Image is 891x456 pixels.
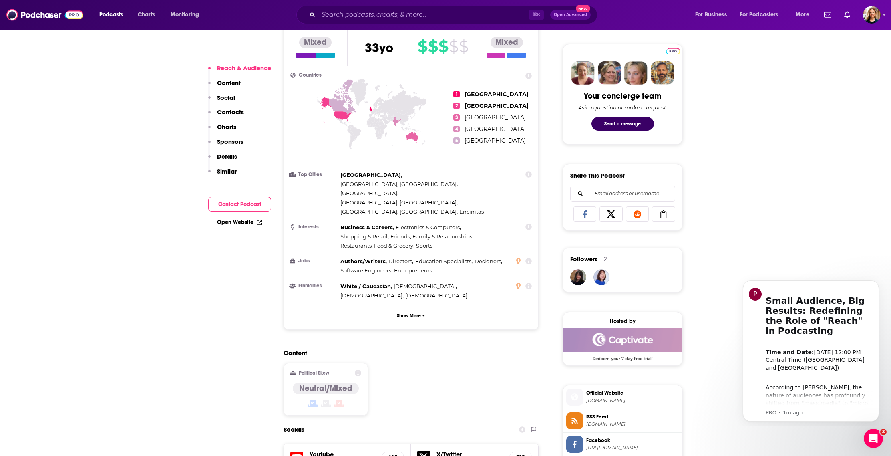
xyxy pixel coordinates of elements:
[340,208,457,215] span: [GEOGRAPHIC_DATA], [GEOGRAPHIC_DATA]
[290,258,337,264] h3: Jobs
[394,267,432,274] span: Entrepreneurs
[340,190,397,196] span: [GEOGRAPHIC_DATA]
[449,40,458,53] span: $
[217,123,236,131] p: Charts
[208,79,241,94] button: Content
[394,283,456,289] span: [DEMOGRAPHIC_DATA]
[438,40,448,53] span: $
[604,256,607,263] div: 2
[340,242,413,249] span: Restaurants, Food & Grocery
[529,10,544,20] span: ⌘ K
[217,219,262,226] a: Open Website
[570,172,625,179] h3: Share This Podcast
[318,8,529,21] input: Search podcasts, credits, & more...
[577,186,668,201] input: Email address or username...
[624,61,648,85] img: Jules Profile
[217,94,235,101] p: Social
[165,8,209,21] button: open menu
[340,170,402,180] span: ,
[416,242,432,249] span: Sports
[94,8,133,21] button: open menu
[586,413,679,420] span: RSS Feed
[340,292,402,299] span: [DEMOGRAPHIC_DATA]
[571,61,595,85] img: Sydney Profile
[208,108,244,123] button: Contacts
[340,291,404,300] span: ,
[666,47,680,54] a: Pro website
[566,412,679,429] a: RSS Feed[DOMAIN_NAME]
[340,267,391,274] span: Software Engineers
[397,313,421,319] p: Show More
[841,8,853,22] a: Show notifications dropdown
[593,269,609,285] img: MontseCano
[821,8,835,22] a: Show notifications dropdown
[217,108,244,116] p: Contacts
[133,8,160,21] a: Charts
[365,40,393,56] span: 33 yo
[340,232,389,241] span: ,
[735,8,790,21] button: open menu
[290,283,337,289] h3: Ethnicities
[290,172,337,177] h3: Top Cities
[340,207,458,216] span: ,
[591,117,654,131] button: Send a message
[217,167,237,175] p: Similar
[388,257,413,266] span: ,
[570,186,675,202] div: Search followers
[459,208,484,215] span: Encinitas
[396,223,461,232] span: ,
[626,206,649,222] a: Share on Reddit
[465,137,526,144] span: [GEOGRAPHIC_DATA]
[453,137,460,144] span: 5
[740,9,778,20] span: For Podcasters
[570,269,586,285] img: ChloeThomas
[586,421,679,427] span: feeds.captivate.fm
[584,91,661,101] div: Your concierge team
[453,126,460,132] span: 4
[340,189,398,198] span: ,
[388,258,412,264] span: Directors
[563,328,682,361] a: Captivate Deal: Redeem your 7 day free trial!
[340,233,388,240] span: Shopping & Retail
[340,180,458,189] span: ,
[290,224,337,230] h3: Interests
[550,10,591,20] button: Open AdvancedNew
[731,273,891,426] iframe: Intercom notifications message
[415,258,471,264] span: Education Specialists
[405,292,467,299] span: [DEMOGRAPHIC_DATA]
[390,233,472,240] span: Friends, Family & Relationships
[465,91,529,98] span: [GEOGRAPHIC_DATA]
[340,241,414,250] span: ,
[790,8,819,21] button: open menu
[863,6,881,24] button: Show profile menu
[796,9,809,20] span: More
[299,383,352,393] h4: Neutral/Mixed
[598,61,621,85] img: Barbara Profile
[566,389,679,406] a: Official Website[DOMAIN_NAME]
[864,429,883,448] iframe: Intercom live chat
[208,94,235,109] button: Social
[475,257,502,266] span: ,
[651,61,674,85] img: Jon Profile
[390,232,473,241] span: ,
[394,282,457,291] span: ,
[491,37,523,48] div: Mixed
[415,257,473,266] span: ,
[880,429,887,435] span: 3
[666,48,680,54] img: Podchaser Pro
[563,352,682,361] span: Redeem your 7 day free trial!
[340,172,401,178] span: [GEOGRAPHIC_DATA]
[475,258,501,264] span: Designers
[299,73,322,78] span: Countries
[428,40,438,53] span: $
[576,5,590,12] span: New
